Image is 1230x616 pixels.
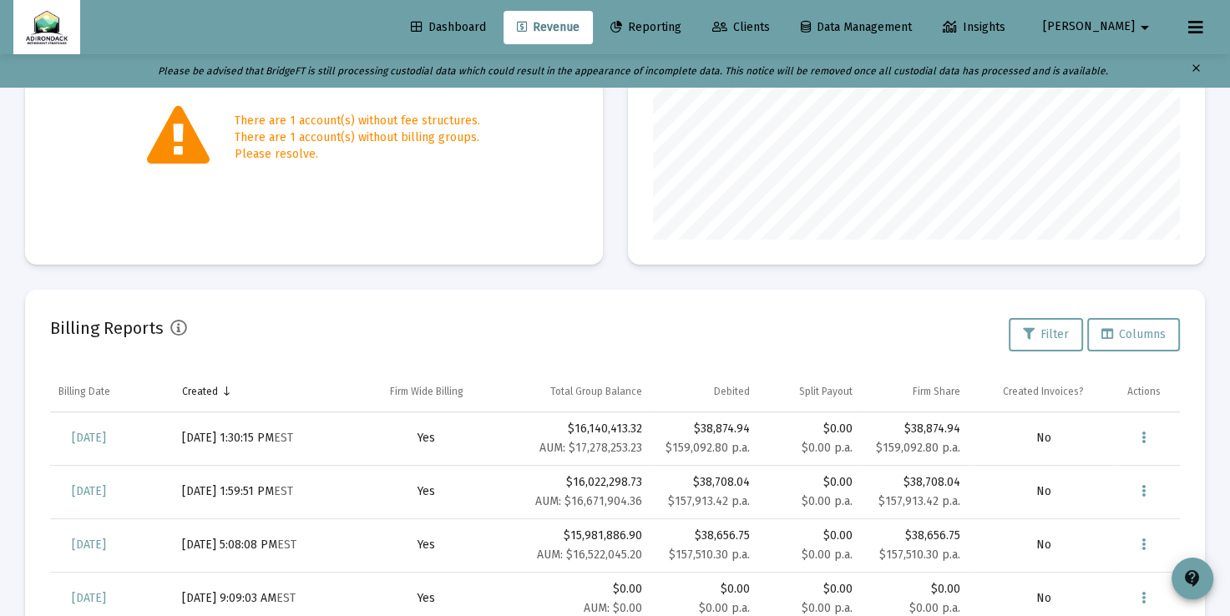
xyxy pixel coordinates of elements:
a: Reporting [597,11,695,44]
span: Columns [1101,327,1166,341]
div: $16,140,413.32 [509,421,642,457]
div: Yes [361,537,491,553]
td: Column Billing Date [50,371,174,412]
div: Total Group Balance [550,385,642,398]
mat-icon: arrow_drop_down [1135,11,1155,44]
small: AUM: $0.00 [584,601,642,615]
div: $38,656.75 [659,528,750,544]
small: $157,913.42 p.a. [878,494,960,508]
span: Clients [712,20,770,34]
td: Column Firm Share [861,371,969,412]
a: Clients [699,11,783,44]
small: AUM: $17,278,253.23 [539,441,642,455]
small: EST [277,538,296,552]
a: [DATE] [58,582,119,615]
small: $159,092.80 p.a. [665,441,749,455]
small: $159,092.80 p.a. [876,441,960,455]
small: EST [274,484,293,498]
div: No [977,483,1111,500]
a: [DATE] [58,475,119,508]
td: Column Actions [1119,371,1180,412]
span: Data Management [801,20,912,34]
mat-icon: contact_support [1182,568,1202,588]
span: [DATE] [72,431,106,445]
div: $0.00 [766,528,853,563]
div: $38,874.94 [659,421,750,437]
a: Revenue [504,11,593,44]
button: Columns [1087,318,1180,351]
a: Data Management [787,11,925,44]
td: Column Created Invoices? [969,371,1119,412]
span: Filter [1023,327,1069,341]
span: Revenue [517,20,580,34]
div: $0.00 [766,421,853,457]
img: Dashboard [26,11,68,44]
div: [DATE] 1:59:51 PM [182,483,345,500]
div: [DATE] 1:30:15 PM [182,430,345,447]
div: Please resolve. [235,146,480,163]
div: No [977,537,1111,553]
td: Column Firm Wide Billing [352,371,499,412]
small: $157,913.42 p.a. [667,494,749,508]
small: $0.00 p.a. [802,548,853,562]
span: [PERSON_NAME] [1043,20,1135,34]
a: Dashboard [397,11,499,44]
small: AUM: $16,671,904.36 [535,494,642,508]
small: $157,510.30 p.a. [668,548,749,562]
div: Debited [713,385,749,398]
div: Split Payout [799,385,853,398]
span: [DATE] [72,538,106,552]
div: $16,022,298.73 [509,474,642,510]
small: $157,510.30 p.a. [879,548,960,562]
small: $0.00 p.a. [802,494,853,508]
div: Created Invoices? [1003,385,1084,398]
td: Column Total Group Balance [500,371,650,412]
td: Column Debited [650,371,758,412]
small: $0.00 p.a. [698,601,749,615]
div: $0.00 [659,581,750,598]
button: Filter [1009,318,1083,351]
div: $0.00 [869,581,960,598]
span: Insights [943,20,1005,34]
td: Column Split Payout [757,371,861,412]
div: $38,708.04 [869,474,960,491]
mat-icon: clear [1190,58,1202,83]
div: There are 1 account(s) without billing groups. [235,129,480,146]
div: $38,656.75 [869,528,960,544]
button: [PERSON_NAME] [1023,10,1175,43]
span: [DATE] [72,484,106,498]
div: Actions [1127,385,1161,398]
small: $0.00 p.a. [802,441,853,455]
i: Please be advised that BridgeFT is still processing custodial data which could result in the appe... [158,65,1108,77]
td: Column Created [174,371,353,412]
span: [DATE] [72,591,106,605]
div: Yes [361,483,491,500]
div: There are 1 account(s) without fee structures. [235,113,480,129]
div: Yes [361,430,491,447]
div: $38,708.04 [659,474,750,491]
div: $0.00 [766,474,853,510]
a: Insights [929,11,1019,44]
div: Created [182,385,218,398]
span: Reporting [610,20,681,34]
div: $38,874.94 [869,421,960,437]
small: $0.00 p.a. [802,601,853,615]
small: EST [276,591,296,605]
a: [DATE] [58,422,119,455]
a: [DATE] [58,528,119,562]
div: [DATE] 5:08:08 PM [182,537,345,553]
div: Firm Share [913,385,960,398]
small: AUM: $16,522,045.20 [537,548,642,562]
div: [DATE] 9:09:03 AM [182,590,345,607]
div: Firm Wide Billing [390,385,463,398]
div: $15,981,886.90 [509,528,642,563]
div: No [977,590,1111,607]
span: Dashboard [411,20,486,34]
div: Billing Date [58,385,110,398]
small: EST [274,431,293,445]
h2: Billing Reports [50,315,164,341]
div: No [977,430,1111,447]
small: $0.00 p.a. [909,601,960,615]
div: Yes [361,590,491,607]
